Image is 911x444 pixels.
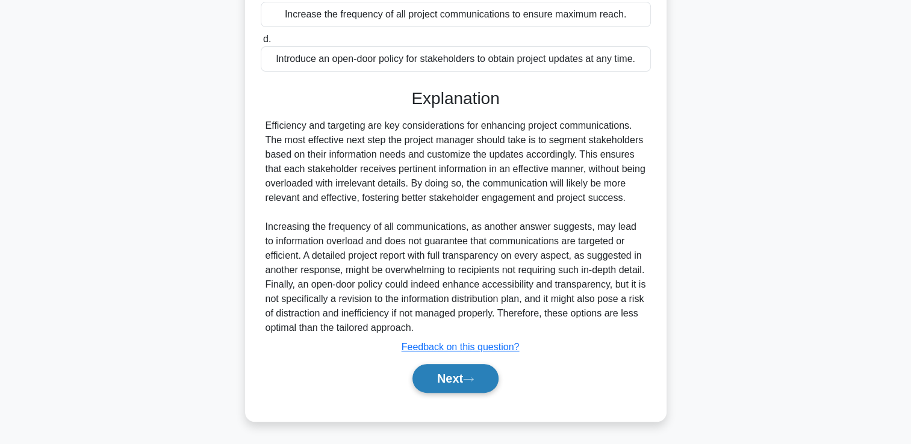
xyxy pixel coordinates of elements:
[263,34,271,44] span: d.
[261,46,651,72] div: Introduce an open-door policy for stakeholders to obtain project updates at any time.
[402,342,520,352] a: Feedback on this question?
[266,119,646,335] div: Efficiency and targeting are key considerations for enhancing project communications. The most ef...
[268,88,644,109] h3: Explanation
[412,364,499,393] button: Next
[261,2,651,27] div: Increase the frequency of all project communications to ensure maximum reach.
